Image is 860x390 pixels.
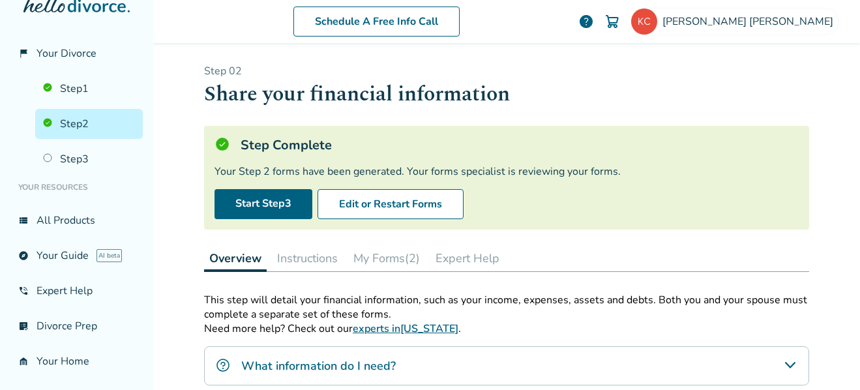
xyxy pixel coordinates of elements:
[662,14,838,29] span: [PERSON_NAME] [PERSON_NAME]
[215,189,312,219] a: Start Step3
[204,78,809,110] h1: Share your financial information
[18,250,29,261] span: explore
[10,205,143,235] a: view_listAll Products
[578,14,594,29] a: help
[18,48,29,59] span: flag_2
[18,356,29,367] span: garage_home
[430,245,505,271] button: Expert Help
[241,136,332,154] h5: Step Complete
[18,321,29,331] span: list_alt_check
[318,189,464,219] button: Edit or Restart Forms
[10,311,143,341] a: list_alt_checkDivorce Prep
[604,14,620,29] img: Cart
[10,346,143,376] a: garage_homeYour Home
[795,327,860,390] iframe: Chat Widget
[10,276,143,306] a: phone_in_talkExpert Help
[272,245,343,271] button: Instructions
[18,215,29,226] span: view_list
[204,64,809,78] p: Step 0 2
[204,322,809,336] p: Need more help? Check out our .
[35,144,143,174] a: Step3
[18,286,29,296] span: phone_in_talk
[37,46,96,61] span: Your Divorce
[10,174,143,200] li: Your Resources
[204,293,809,322] p: This step will detail your financial information, such as your income, expenses, assets and debts...
[35,74,143,104] a: Step1
[293,7,460,37] a: Schedule A Free Info Call
[10,38,143,68] a: flag_2Your Divorce
[204,245,267,272] button: Overview
[215,164,799,179] div: Your Step 2 forms have been generated. Your forms specialist is reviewing your forms.
[204,346,809,385] div: What information do I need?
[353,322,458,336] a: experts in[US_STATE]
[631,8,657,35] img: fitfloors@yahoo.com
[35,109,143,139] a: Step2
[215,357,231,373] img: What information do I need?
[241,357,396,374] h4: What information do I need?
[96,249,122,262] span: AI beta
[348,245,425,271] button: My Forms(2)
[10,241,143,271] a: exploreYour GuideAI beta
